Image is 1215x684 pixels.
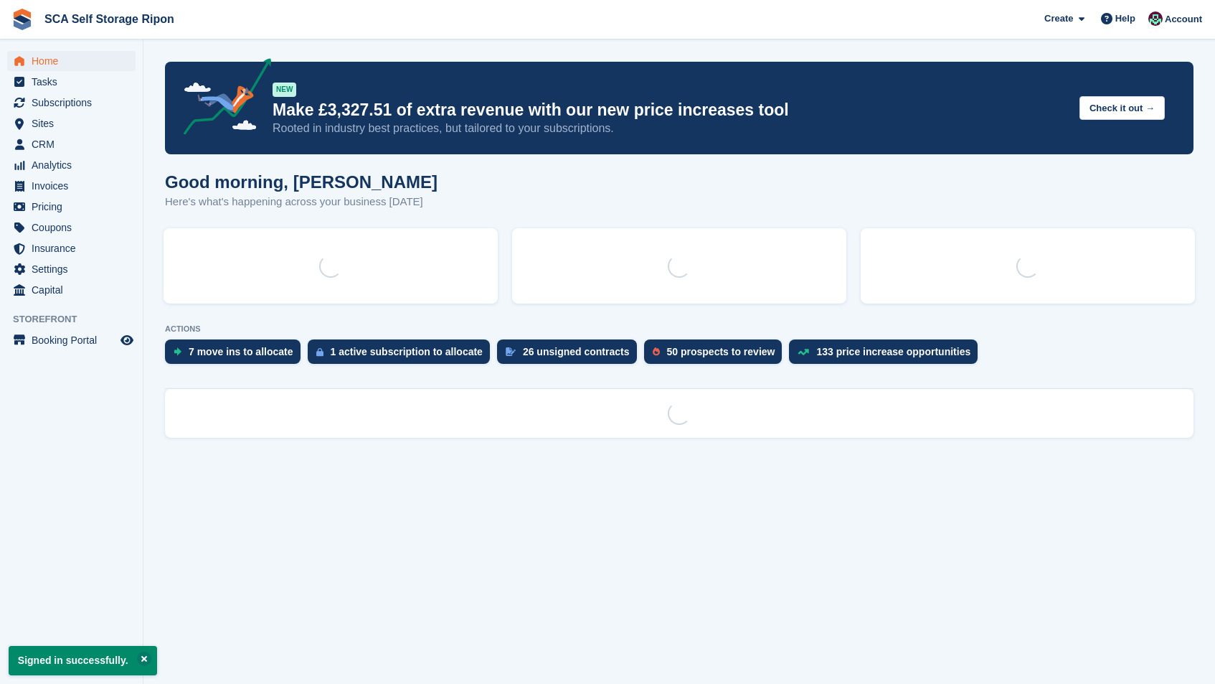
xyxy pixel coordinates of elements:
span: Booking Portal [32,330,118,350]
a: SCA Self Storage Ripon [39,7,180,31]
span: Sites [32,113,118,133]
span: Account [1165,12,1202,27]
a: 26 unsigned contracts [497,339,644,371]
a: menu [7,217,136,238]
img: prospect-51fa495bee0391a8d652442698ab0144808aea92771e9ea1ae160a38d050c398.svg [653,347,660,356]
button: Check it out → [1079,96,1165,120]
a: 7 move ins to allocate [165,339,308,371]
div: 133 price increase opportunities [816,346,970,357]
div: 26 unsigned contracts [523,346,630,357]
a: menu [7,72,136,92]
a: menu [7,197,136,217]
img: contract_signature_icon-13c848040528278c33f63329250d36e43548de30e8caae1d1a13099fd9432cc5.svg [506,347,516,356]
a: 1 active subscription to allocate [308,339,497,371]
p: Rooted in industry best practices, but tailored to your subscriptions. [273,121,1068,136]
span: Storefront [13,312,143,327]
a: menu [7,330,136,350]
span: Capital [32,280,118,300]
p: Here's what's happening across your business [DATE] [165,194,438,210]
p: Make £3,327.51 of extra revenue with our new price increases tool [273,100,1068,121]
a: menu [7,134,136,154]
span: Tasks [32,72,118,92]
span: Analytics [32,155,118,175]
div: NEW [273,83,296,97]
div: 50 prospects to review [667,346,775,357]
img: price_increase_opportunities-93ffe204e8149a01c8c9dc8f82e8f89637d9d84a8eef4429ea346261dce0b2c0.svg [798,349,809,355]
a: 50 prospects to review [644,339,790,371]
span: Subscriptions [32,93,118,113]
span: Create [1044,11,1073,26]
a: menu [7,155,136,175]
span: Settings [32,259,118,279]
img: move_ins_to_allocate_icon-fdf77a2bb77ea45bf5b3d319d69a93e2d87916cf1d5bf7949dd705db3b84f3ca.svg [174,347,181,356]
a: menu [7,93,136,113]
span: Invoices [32,176,118,196]
a: Preview store [118,332,136,349]
span: Insurance [32,238,118,258]
a: menu [7,259,136,279]
span: Help [1115,11,1135,26]
p: Signed in successfully. [9,646,157,675]
div: 1 active subscription to allocate [331,346,483,357]
a: 133 price increase opportunities [789,339,985,371]
img: price-adjustments-announcement-icon-8257ccfd72463d97f412b2fc003d46551f7dbcb40ab6d574587a9cd5c0d94... [171,58,272,140]
a: menu [7,113,136,133]
span: Pricing [32,197,118,217]
span: Coupons [32,217,118,238]
a: menu [7,238,136,258]
img: active_subscription_to_allocate_icon-d502201f5373d7db506a760aba3b589e785aa758c864c3986d89f69b8ff3... [316,347,323,357]
p: ACTIONS [165,324,1193,334]
a: menu [7,51,136,71]
span: CRM [32,134,118,154]
div: 7 move ins to allocate [189,346,293,357]
span: Home [32,51,118,71]
img: stora-icon-8386f47178a22dfd0bd8f6a31ec36ba5ce8667c1dd55bd0f319d3a0aa187defe.svg [11,9,33,30]
a: menu [7,176,136,196]
a: menu [7,280,136,300]
img: Sam Chapman [1148,11,1163,26]
h1: Good morning, [PERSON_NAME] [165,172,438,192]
